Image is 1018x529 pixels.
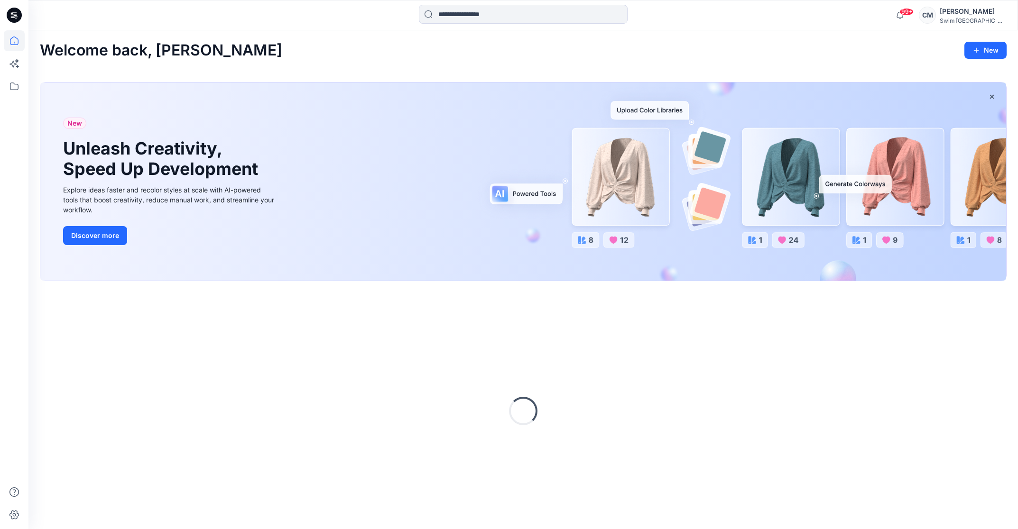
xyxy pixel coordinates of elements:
div: Explore ideas faster and recolor styles at scale with AI-powered tools that boost creativity, red... [63,185,277,215]
div: Swim [GEOGRAPHIC_DATA] [940,17,1006,24]
h1: Unleash Creativity, Speed Up Development [63,138,262,179]
div: [PERSON_NAME] [940,6,1006,17]
div: CM [919,7,936,24]
button: Discover more [63,226,127,245]
h2: Welcome back, [PERSON_NAME] [40,42,282,59]
span: New [67,118,82,129]
span: 99+ [899,8,914,16]
a: Discover more [63,226,277,245]
button: New [964,42,1007,59]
